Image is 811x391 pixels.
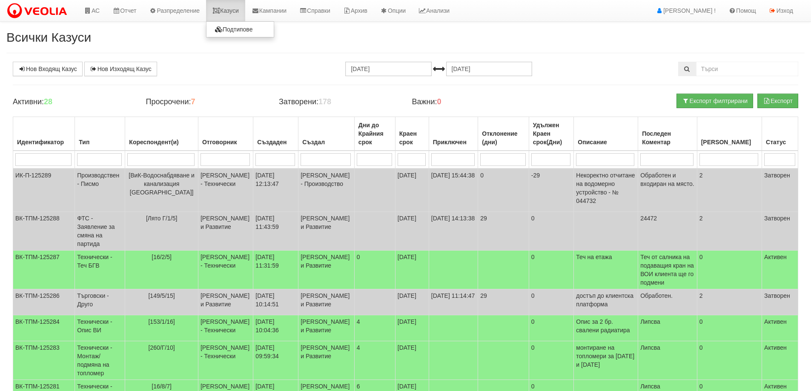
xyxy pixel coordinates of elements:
td: 0 [697,251,762,289]
span: Липсва [640,383,660,390]
span: 4 [357,344,360,351]
td: [DATE] [395,341,429,380]
td: 0 [529,289,574,315]
th: Удължен Краен срок(Дни): No sort applied, activate to apply an ascending sort [529,117,574,151]
th: Отговорник: No sort applied, activate to apply an ascending sort [198,117,253,151]
span: Липсва [640,344,660,351]
td: [PERSON_NAME] и Развитие [298,212,355,251]
th: Описание: No sort applied, activate to apply an ascending sort [574,117,638,151]
td: 29 [478,289,529,315]
div: Удължен Краен срок(Дни) [531,119,572,148]
div: Отговорник [201,136,251,148]
td: [DATE] [395,289,429,315]
a: Нов Изходящ Казус [84,62,157,76]
td: Технически - Теч БГВ [75,251,125,289]
span: Липсва [640,318,660,325]
span: Обработен и входиран на място. [640,172,694,187]
b: 7 [191,97,195,106]
div: Краен срок [398,128,427,148]
h4: Активни: [13,98,133,106]
th: Дни до Крайния срок: No sort applied, activate to apply an ascending sort [354,117,395,151]
td: ВК-ТПМ-125283 [13,341,75,380]
span: 0 [357,254,360,260]
td: 0 [529,341,574,380]
td: 2 [697,289,762,315]
b: 0 [437,97,441,106]
td: [PERSON_NAME] и Развитие [298,341,355,380]
td: [PERSON_NAME] - Технически [198,251,253,289]
b: 28 [44,97,52,106]
td: ВК-ТПМ-125284 [13,315,75,341]
td: [DATE] [395,315,429,341]
span: 4 [357,318,360,325]
div: Тип [77,136,123,148]
a: Подтипове [206,24,274,35]
th: Създаден: No sort applied, activate to apply an ascending sort [253,117,298,151]
h4: Затворени: [279,98,399,106]
th: Краен срок: No sort applied, activate to apply an ascending sort [395,117,429,151]
div: Статус [764,136,796,148]
td: ВК-ТПМ-125286 [13,289,75,315]
td: [PERSON_NAME] и Развитие [198,289,253,315]
td: 2 [697,212,762,251]
td: [PERSON_NAME] и Развитие [298,315,355,341]
th: Последен Коментар: No sort applied, activate to apply an ascending sort [638,117,697,151]
td: [DATE] 15:44:38 [429,168,478,212]
div: Кореспондент(и) [127,136,196,148]
td: [PERSON_NAME] и Развитие [298,289,355,315]
span: 6 [357,383,360,390]
td: Търговски - Друго [75,289,125,315]
div: Отклонение (дни) [480,128,527,148]
p: монтиране на топломери за [DATE] и [DATE] [576,343,636,369]
td: [DATE] 10:14:51 [253,289,298,315]
div: Създал [301,136,352,148]
input: Търсене по Идентификатор, Бл/Вх/Ап, Тип, Описание, Моб. Номер, Имейл, Файл, Коментар, [696,62,798,76]
th: Статус: No sort applied, activate to apply an ascending sort [762,117,798,151]
td: 29 [478,212,529,251]
td: 0 [697,341,762,380]
td: [PERSON_NAME] - Технически [198,315,253,341]
p: Теч на етажа [576,253,636,261]
button: Експорт филтрирани [676,94,753,108]
td: Затворен [762,168,798,212]
td: ФТС - Заявление за смяна на партида [75,212,125,251]
h2: Всички Казуси [6,30,805,44]
th: Идентификатор: No sort applied, activate to apply an ascending sort [13,117,75,151]
p: Опис за 2 бр. свалени радиатира [576,317,636,334]
th: Създал: No sort applied, activate to apply an ascending sort [298,117,355,151]
th: Тип: No sort applied, activate to apply an ascending sort [75,117,125,151]
th: Кореспондент(и): No sort applied, activate to apply an ascending sort [125,117,198,151]
td: Технически - Монтаж/подмяна на топломер [75,341,125,380]
td: 0 [529,251,574,289]
p: Некоректно отчитане на водомерно устройство - № 044732 [576,171,636,205]
b: 178 [318,97,331,106]
div: Последен Коментар [640,128,695,148]
span: Теч от салника на подаващия кран на ВОИ клиента ще го подмени [640,254,694,286]
td: [DATE] [395,168,429,212]
th: Приключен: No sort applied, activate to apply an ascending sort [429,117,478,151]
td: [DATE] [395,251,429,289]
h4: Просрочени: [146,98,266,106]
td: ВК-ТПМ-125287 [13,251,75,289]
p: достъп до клиентска платформа [576,291,636,308]
td: Технически - Опис ВИ [75,315,125,341]
td: Производствен - Писмо [75,168,125,212]
td: 0 [529,212,574,251]
div: Описание [576,136,636,148]
td: [DATE] 09:59:34 [253,341,298,380]
div: Създаден [255,136,296,148]
td: ВК-ТПМ-125288 [13,212,75,251]
td: 0 [697,315,762,341]
td: [PERSON_NAME] и Развитие [198,212,253,251]
td: [PERSON_NAME] - Технически [198,168,253,212]
img: VeoliaLogo.png [6,2,71,20]
div: [PERSON_NAME] [699,136,759,148]
td: [PERSON_NAME] и Развитие [298,251,355,289]
span: [153/1/16] [148,318,175,325]
h4: Важни: [412,98,532,106]
div: Идентификатор [15,136,72,148]
td: [DATE] 11:43:59 [253,212,298,251]
td: Активен [762,341,798,380]
td: Затворен [762,289,798,315]
td: -29 [529,168,574,212]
